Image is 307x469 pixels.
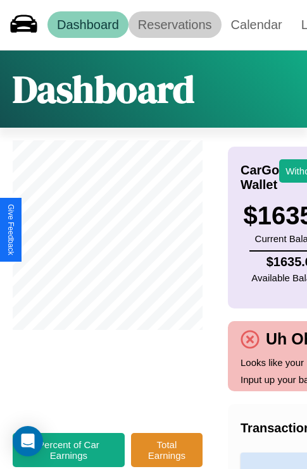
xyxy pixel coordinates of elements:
[13,426,43,456] div: Open Intercom Messenger
[128,11,222,38] a: Reservations
[47,11,128,38] a: Dashboard
[241,163,279,192] h4: CarGo Wallet
[13,63,194,115] h1: Dashboard
[222,11,292,38] a: Calendar
[131,433,203,467] button: Total Earnings
[6,204,15,255] div: Give Feedback
[13,433,125,467] button: Percent of Car Earnings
